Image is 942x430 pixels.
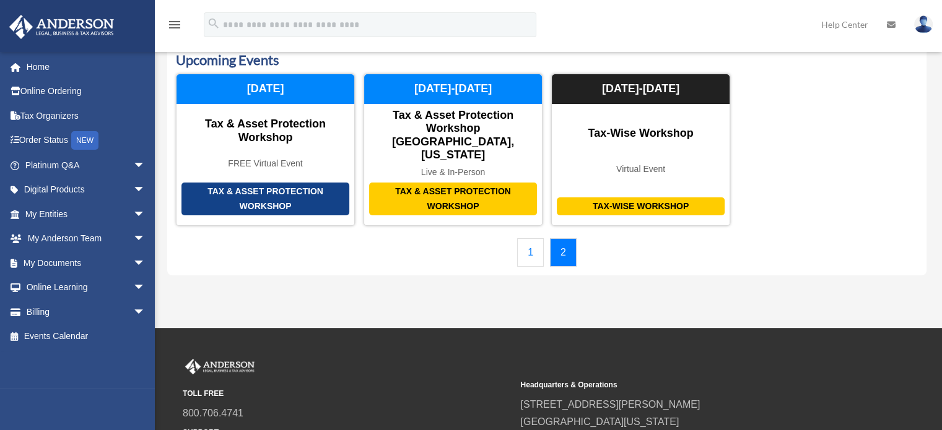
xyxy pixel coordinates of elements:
[133,153,158,178] span: arrow_drop_down
[133,275,158,301] span: arrow_drop_down
[520,399,700,410] a: [STREET_ADDRESS][PERSON_NAME]
[552,127,730,140] div: Tax-Wise Workshop
[9,153,164,178] a: Platinum Q&Aarrow_drop_down
[177,74,354,104] div: [DATE]
[167,22,182,32] a: menu
[133,299,158,325] span: arrow_drop_down
[133,226,158,252] span: arrow_drop_down
[176,51,918,70] h3: Upcoming Events
[364,109,542,162] div: Tax & Asset Protection Workshop [GEOGRAPHIC_DATA], [US_STATE]
[9,299,164,324] a: Billingarrow_drop_down
[181,183,349,215] div: Tax & Asset Protection Workshop
[364,74,543,226] a: Tax & Asset Protection Workshop Tax & Asset Protection Workshop [GEOGRAPHIC_DATA], [US_STATE] Liv...
[9,275,164,300] a: Online Learningarrow_drop_down
[9,202,164,226] a: My Entitiesarrow_drop_down
[552,164,730,174] div: Virtual Event
[914,15,933,33] img: User Pic
[552,74,730,104] div: [DATE]-[DATE]
[133,178,158,203] span: arrow_drop_down
[550,238,577,267] a: 2
[176,74,355,226] a: Tax & Asset Protection Workshop Tax & Asset Protection Workshop FREE Virtual Event [DATE]
[520,416,679,427] a: [GEOGRAPHIC_DATA][US_STATE]
[207,17,220,30] i: search
[9,251,164,275] a: My Documentsarrow_drop_down
[551,74,730,226] a: Tax-Wise Workshop Tax-Wise Workshop Virtual Event [DATE]-[DATE]
[6,15,118,39] img: Anderson Advisors Platinum Portal
[364,167,542,178] div: Live & In-Person
[133,251,158,276] span: arrow_drop_down
[9,178,164,202] a: Digital Productsarrow_drop_down
[517,238,544,267] a: 1
[177,118,354,144] div: Tax & Asset Protection Workshop
[9,128,164,153] a: Order StatusNEW
[369,183,537,215] div: Tax & Asset Protection Workshop
[364,74,542,104] div: [DATE]-[DATE]
[9,324,158,349] a: Events Calendar
[183,359,257,375] img: Anderson Advisors Platinum Portal
[183,408,243,418] a: 800.706.4741
[9,226,164,251] a: My Anderson Teamarrow_drop_down
[71,131,98,150] div: NEW
[167,17,182,32] i: menu
[520,379,849,392] small: Headquarters & Operations
[133,202,158,227] span: arrow_drop_down
[9,103,164,128] a: Tax Organizers
[9,54,164,79] a: Home
[183,387,512,400] small: TOLL FREE
[557,197,725,215] div: Tax-Wise Workshop
[177,158,354,169] div: FREE Virtual Event
[9,79,164,104] a: Online Ordering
